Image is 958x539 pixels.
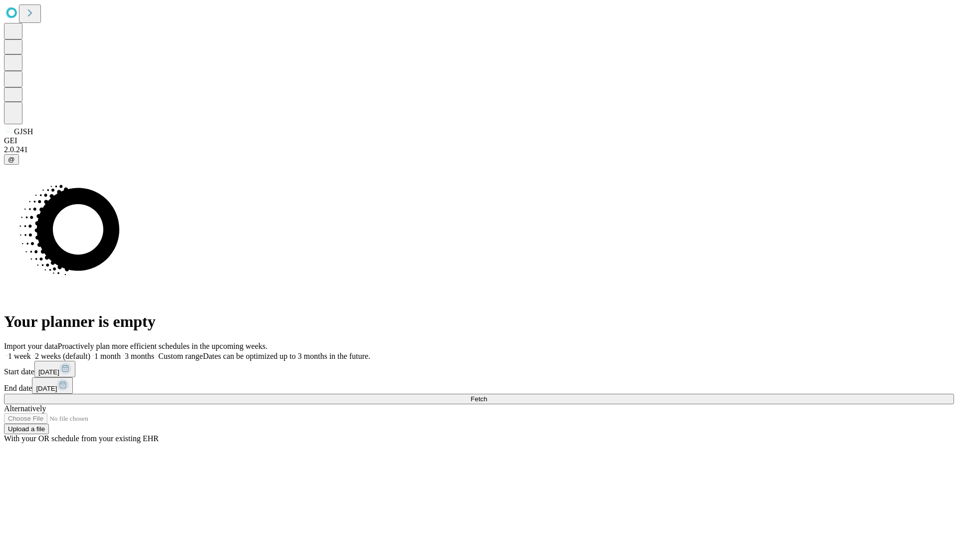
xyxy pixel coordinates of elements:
span: 3 months [125,352,154,360]
span: [DATE] [36,385,57,392]
span: With your OR schedule from your existing EHR [4,434,159,443]
span: 2 weeks (default) [35,352,90,360]
div: Start date [4,361,954,377]
h1: Your planner is empty [4,312,954,331]
span: [DATE] [38,368,59,376]
span: GJSH [14,127,33,136]
button: @ [4,154,19,165]
div: 2.0.241 [4,145,954,154]
span: Custom range [158,352,203,360]
button: Upload a file [4,424,49,434]
div: End date [4,377,954,394]
button: Fetch [4,394,954,404]
span: Dates can be optimized up to 3 months in the future. [203,352,370,360]
div: GEI [4,136,954,145]
span: Import your data [4,342,58,350]
span: Alternatively [4,404,46,413]
button: [DATE] [34,361,75,377]
span: Fetch [471,395,487,403]
span: 1 month [94,352,121,360]
span: 1 week [8,352,31,360]
span: @ [8,156,15,163]
span: Proactively plan more efficient schedules in the upcoming weeks. [58,342,267,350]
button: [DATE] [32,377,73,394]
